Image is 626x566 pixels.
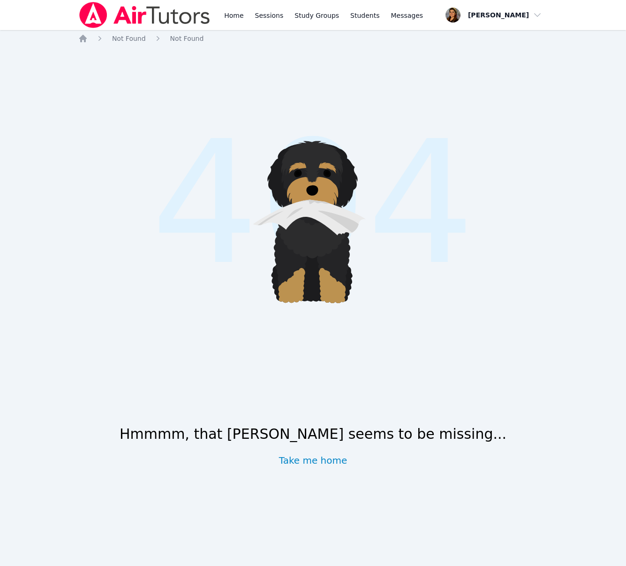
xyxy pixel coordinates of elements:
span: Not Found [112,35,146,42]
span: Not Found [170,35,204,42]
a: Not Found [170,34,204,43]
span: Messages [391,11,423,20]
nav: Breadcrumb [78,34,548,43]
h1: Hmmmm, that [PERSON_NAME] seems to be missing... [120,426,506,443]
a: Not Found [112,34,146,43]
a: Take me home [279,454,347,467]
img: Air Tutors [78,2,211,28]
span: 404 [151,76,475,331]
